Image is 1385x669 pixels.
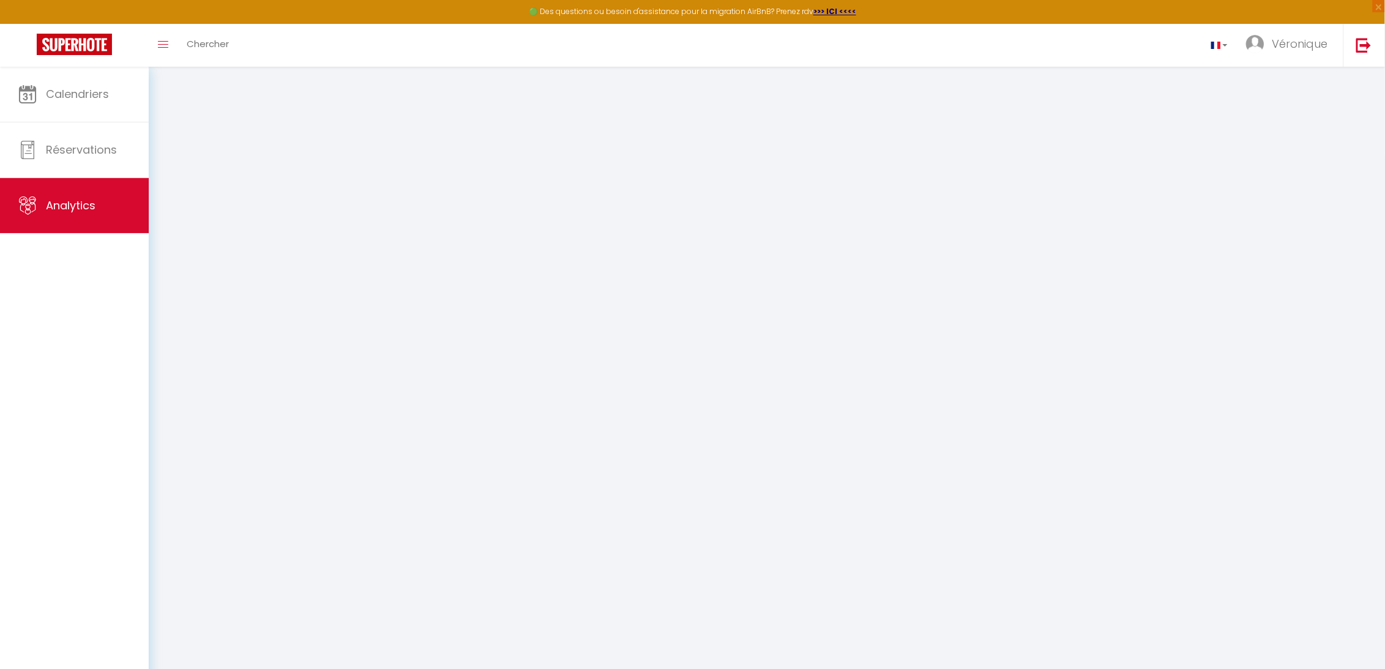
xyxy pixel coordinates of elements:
span: Réservations [46,142,117,157]
a: ... Véronique [1237,24,1343,67]
span: Chercher [187,37,229,50]
span: Analytics [46,198,95,213]
a: >>> ICI <<<< [813,6,856,17]
img: logout [1356,37,1372,53]
span: Véronique [1272,36,1328,51]
span: Calendriers [46,86,109,102]
img: ... [1246,35,1264,53]
a: Chercher [177,24,238,67]
img: Super Booking [37,34,112,55]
